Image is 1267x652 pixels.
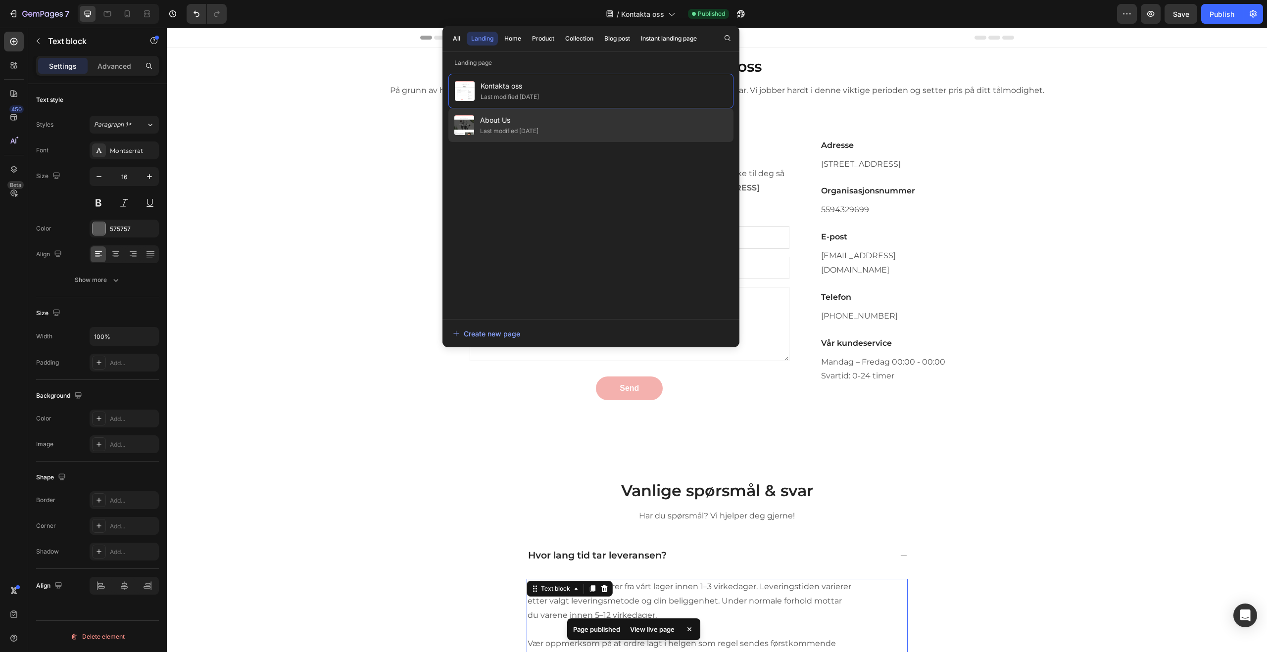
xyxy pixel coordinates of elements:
strong: Adresse [654,113,687,122]
div: Width [36,332,52,341]
p: 5594329699 [654,175,796,189]
div: Add... [110,522,156,531]
button: Paragraph 1* [90,116,159,134]
span: About Us [480,114,538,126]
input: Your Name [303,198,623,221]
p: Vi sender vanligvis varer fra vårt lager innen 1–3 virkedager. Leveringstiden varierer etter valg... [361,552,684,595]
p: Mandag – Fredag 00:00 - 00:00 [654,327,796,342]
div: Montserrat [110,146,156,155]
span: Save [1173,10,1189,18]
p: Advanced [97,61,131,71]
div: Align [36,579,64,593]
div: Color [36,414,51,423]
button: Product [528,32,559,46]
div: Text block [372,557,405,565]
div: Shape [36,471,68,484]
div: Instant landing page [641,34,697,43]
p: Vær oppmerksom på at ordre lagt i helgen som regel sendes førstkommende virkedag. Ved forsinkelse... [361,609,684,652]
p: 7 [65,8,69,20]
div: Open Intercom Messenger [1233,604,1257,627]
div: Text style [36,95,63,104]
p: Har du spørsmål? Vi hjelper deg gjerne! [254,481,846,496]
strong: E-post [654,204,681,214]
input: Auto [90,327,158,345]
button: Instant landing page [636,32,701,46]
span: / [617,9,619,19]
p: Fyll ut skjemaet med dine kontaktopplysninger, så kommer vi tilbake til deg så snart som mulig! D... [304,139,622,182]
div: Delete element [70,631,125,643]
h2: Vi hjelper deg gjerne! [303,115,623,132]
strong: Kontakt oss [506,30,595,48]
div: Add... [110,496,156,505]
div: Styles [36,120,53,129]
div: Image [36,440,53,449]
span: Published [698,9,725,18]
p: [EMAIL_ADDRESS][DOMAIN_NAME] [654,221,796,250]
h2: Vanlige spørsmål & svar [253,452,847,474]
div: Add... [110,415,156,423]
span: Kontakta oss [481,80,539,92]
div: Blog post [604,34,630,43]
div: Last modified [DATE] [480,126,538,136]
p: Hvor lang tid tar leveransen? [361,522,500,534]
div: Add... [110,440,156,449]
div: Align [36,248,64,261]
div: Product [532,34,554,43]
div: Send [453,355,472,367]
button: Landing [467,32,498,46]
div: Last modified [DATE] [481,92,539,102]
div: Size [36,170,62,183]
p: På grunn av høy bestillings- og henvendelsesvolum kan det ta litt lengre tid før du får svar. Vi ... [7,56,1093,70]
div: Show more [75,275,121,285]
p: Settings [49,61,77,71]
button: Show more [36,271,159,289]
button: Send [429,349,496,373]
div: View live page [624,622,681,636]
button: Create new page [452,324,730,343]
div: Color [36,224,51,233]
div: Undo/Redo [187,4,227,24]
p: Svartid: 0-24 timer [654,341,796,356]
strong: Organisasjonsnummer [654,158,748,168]
div: Home [504,34,521,43]
button: Save [1165,4,1197,24]
div: Publish [1210,9,1234,19]
div: Padding [36,358,59,367]
p: Text block [48,35,132,47]
span: Kontakta oss [621,9,664,19]
div: 575757 [110,225,156,233]
div: Create new page [453,328,520,339]
div: Background [36,389,84,403]
div: Shadow [36,547,59,556]
iframe: Design area [167,28,1267,652]
div: Corner [36,521,56,530]
div: Font [36,146,49,155]
div: Add... [110,548,156,557]
button: Blog post [600,32,634,46]
button: Publish [1201,4,1243,24]
h3: Telefon [653,263,797,277]
div: Landing [471,34,493,43]
div: 450 [9,105,24,113]
button: Home [500,32,526,46]
div: Collection [565,34,593,43]
div: Size [36,307,62,320]
div: Border [36,496,55,505]
div: Beta [7,181,24,189]
button: All [448,32,465,46]
div: All [453,34,460,43]
p: Landing page [442,58,739,68]
p: [PHONE_NUMBER] [654,281,796,296]
button: Delete element [36,629,159,645]
strong: Vår kundeservice [654,311,725,320]
input: Email [303,229,623,252]
span: Paragraph 1* [94,120,132,129]
div: Add... [110,359,156,368]
p: [STREET_ADDRESS] [654,130,796,144]
p: Page published [573,624,620,634]
button: Collection [561,32,598,46]
button: 7 [4,4,74,24]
